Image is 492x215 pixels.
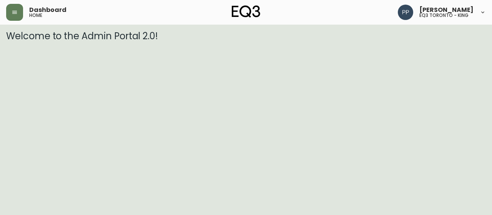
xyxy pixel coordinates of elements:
h3: Welcome to the Admin Portal 2.0! [6,31,486,42]
img: logo [232,5,260,18]
span: [PERSON_NAME] [419,7,474,13]
span: Dashboard [29,7,66,13]
h5: eq3 toronto - king [419,13,469,18]
img: 93ed64739deb6bac3372f15ae91c6632 [398,5,413,20]
h5: home [29,13,42,18]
